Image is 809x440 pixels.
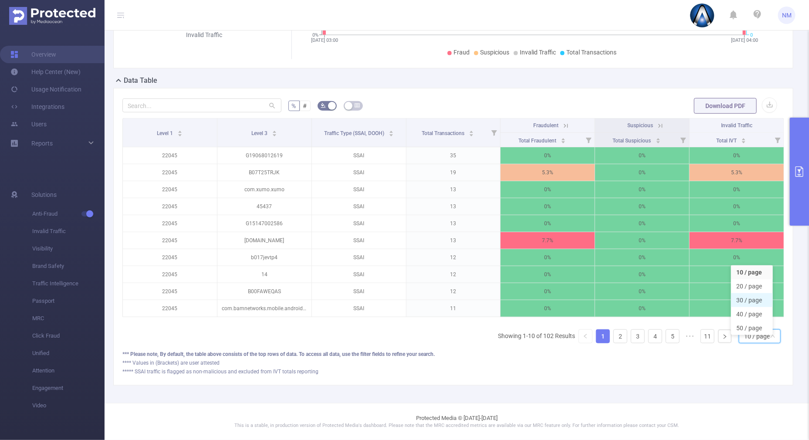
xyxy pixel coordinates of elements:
[501,249,595,266] p: 0%
[561,137,566,142] div: Sort
[595,283,689,300] p: 0%
[690,249,784,266] p: 0%
[10,46,56,63] a: Overview
[596,329,610,343] li: 1
[533,122,559,129] span: Fraudulent
[595,300,689,317] p: 0%
[312,198,406,215] p: SSAI
[312,249,406,266] p: SSAI
[731,37,758,43] tspan: [DATE] 04:00
[389,133,393,135] i: icon: caret-down
[501,198,595,215] p: 0%
[677,133,689,147] i: Filter menu
[178,133,183,135] i: icon: caret-down
[122,359,784,367] div: **** Values in (Brackets) are user attested
[312,181,406,198] p: SSAI
[666,330,679,343] a: 5
[690,164,784,181] p: 5.3%
[312,300,406,317] p: SSAI
[501,232,595,249] p: 7.7%
[312,164,406,181] p: SSAI
[217,300,311,317] p: com.bamnetworks.mobile.android.gameday.atbat
[32,205,105,223] span: Anti-Fraud
[272,133,277,135] i: icon: caret-down
[656,137,660,139] i: icon: caret-up
[10,115,47,133] a: Users
[656,140,660,142] i: icon: caret-down
[741,137,746,139] i: icon: caret-up
[694,98,757,114] button: Download PDF
[312,232,406,249] p: SSAI
[690,198,784,215] p: 0%
[217,283,311,300] p: B00FAWEQAS
[721,122,752,129] span: Invalid Traffic
[520,49,556,56] span: Invalid Traffic
[31,140,53,147] span: Reports
[744,330,770,343] div: 10 / page
[123,249,217,266] p: 22045
[292,102,296,109] span: %
[10,81,81,98] a: Usage Notification
[32,240,105,257] span: Visibility
[324,130,386,136] span: Traffic Type (SSAI, DOOH)
[312,32,318,38] tspan: 0%
[683,329,697,343] span: •••
[583,334,588,339] i: icon: left
[165,30,244,40] div: Invalid Traffic
[177,129,183,135] div: Sort
[631,329,645,343] li: 3
[595,232,689,249] p: 0%
[124,75,157,86] h2: Data Table
[683,329,697,343] li: Next 5 Pages
[406,232,501,249] p: 13
[32,327,105,345] span: Click Fraud
[105,403,809,440] footer: Protected Media © [DATE]-[DATE]
[217,147,311,164] p: G19068012619
[741,140,746,142] i: icon: caret-down
[355,103,360,108] i: icon: table
[501,181,595,198] p: 0%
[595,164,689,181] p: 0%
[656,137,661,142] div: Sort
[406,147,501,164] p: 35
[782,7,792,24] span: NM
[501,266,595,283] p: 0%
[32,379,105,397] span: Engagement
[251,130,269,136] span: Level 3
[613,138,653,144] span: Total Suspicious
[690,283,784,300] p: 0%
[422,130,466,136] span: Total Transactions
[126,422,787,430] p: This is a stable, in production version of Protected Media's dashboard. Please note that the MRC ...
[480,49,509,56] span: Suspicious
[217,266,311,283] p: 14
[595,147,689,164] p: 0%
[406,300,501,317] p: 11
[123,300,217,317] p: 22045
[741,137,746,142] div: Sort
[469,129,474,132] i: icon: caret-up
[772,133,784,147] i: Filter menu
[32,362,105,379] span: Attention
[690,215,784,232] p: 0%
[406,198,501,215] p: 13
[406,283,501,300] p: 12
[501,215,595,232] p: 0%
[123,181,217,198] p: 22045
[31,135,53,152] a: Reports
[312,283,406,300] p: SSAI
[595,181,689,198] p: 0%
[718,329,732,343] li: Next Page
[518,138,558,144] span: Total Fraudulent
[217,198,311,215] p: 45437
[123,266,217,283] p: 22045
[666,329,680,343] li: 5
[770,334,775,340] i: icon: down
[122,368,784,376] div: ***** SSAI traffic is flagged as non-malicious and excluded from IVT totals reporting
[217,215,311,232] p: G15147002586
[123,232,217,249] p: 22045
[731,321,773,335] li: 50 / page
[690,181,784,198] p: 0%
[731,279,773,293] li: 20 / page
[701,330,714,343] a: 11
[10,98,64,115] a: Integrations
